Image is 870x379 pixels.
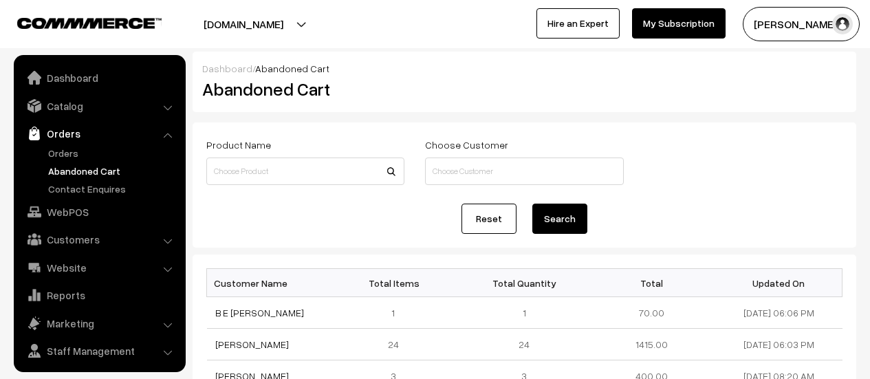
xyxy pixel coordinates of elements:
[536,8,620,39] a: Hire an Expert
[461,269,588,297] th: Total Quantity
[255,63,329,74] span: Abandoned Cart
[334,329,461,360] td: 24
[715,269,842,297] th: Updated On
[632,8,726,39] a: My Subscription
[17,227,181,252] a: Customers
[461,297,588,329] td: 1
[45,182,181,196] a: Contact Enquires
[832,14,853,34] img: user
[334,269,461,297] th: Total Items
[461,329,588,360] td: 24
[425,138,508,152] label: Choose Customer
[202,78,403,100] h2: Abandoned Cart
[45,164,181,178] a: Abandoned Cart
[17,338,181,363] a: Staff Management
[17,94,181,118] a: Catalog
[45,146,181,160] a: Orders
[425,158,623,185] input: Choose Customer
[461,204,516,234] a: Reset
[202,63,252,74] a: Dashboard
[17,18,162,28] img: COMMMERCE
[715,329,842,360] td: [DATE] 06:03 PM
[743,7,860,41] button: [PERSON_NAME]
[17,14,138,30] a: COMMMERCE
[207,269,334,297] th: Customer Name
[155,7,331,41] button: [DOMAIN_NAME]
[715,297,842,329] td: [DATE] 06:06 PM
[206,158,404,185] input: Choose Product
[17,121,181,146] a: Orders
[215,307,304,318] a: B E [PERSON_NAME]
[588,297,715,329] td: 70.00
[202,61,847,76] div: /
[17,283,181,307] a: Reports
[334,297,461,329] td: 1
[532,204,587,234] button: Search
[206,138,271,152] label: Product Name
[17,255,181,280] a: Website
[588,269,715,297] th: Total
[17,199,181,224] a: WebPOS
[215,338,289,350] a: [PERSON_NAME]
[17,65,181,90] a: Dashboard
[588,329,715,360] td: 1415.00
[17,311,181,336] a: Marketing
